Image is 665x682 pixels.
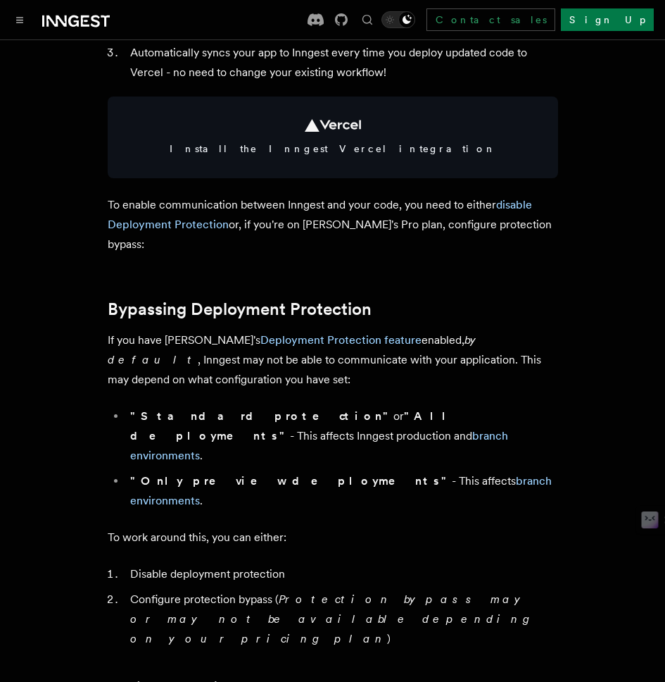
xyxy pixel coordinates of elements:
li: Automatically syncs your app to Inngest every time you deploy updated code to Vercel - no need to... [126,43,558,82]
button: Toggle dark mode [381,11,415,28]
a: branch environments [130,429,508,462]
button: Toggle navigation [11,11,28,28]
span: Install the Inngest Vercel integration [125,142,541,156]
a: branch environments [130,474,552,507]
em: Protection bypass may or may not be available depending on your pricing plan [130,593,533,645]
a: Install the Inngest Vercel integration [108,97,558,178]
li: or - This affects Inngest production and . [126,407,558,466]
strong: "Only preview deployments" [130,474,452,488]
strong: "Standard protection" [130,409,393,423]
a: Sign Up [561,8,654,31]
strong: "All deployments" [130,409,454,442]
a: Deployment Protection feature [260,333,422,347]
p: If you have [PERSON_NAME]'s enabled, , Inngest may not be able to communicate with your applicati... [108,330,558,390]
a: Contact sales [426,8,555,31]
li: Configure protection bypass ( ) [126,590,558,649]
em: by default [108,333,486,366]
a: Bypassing Deployment Protection [108,299,372,319]
p: To work around this, you can either: [108,528,558,547]
p: To enable communication between Inngest and your code, you need to either or, if you're on [PERSO... [108,195,558,254]
button: Find something... [359,11,376,28]
li: Disable deployment protection [126,564,558,584]
li: - This affects . [126,471,558,511]
a: disable Deployment Protection [108,198,532,231]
